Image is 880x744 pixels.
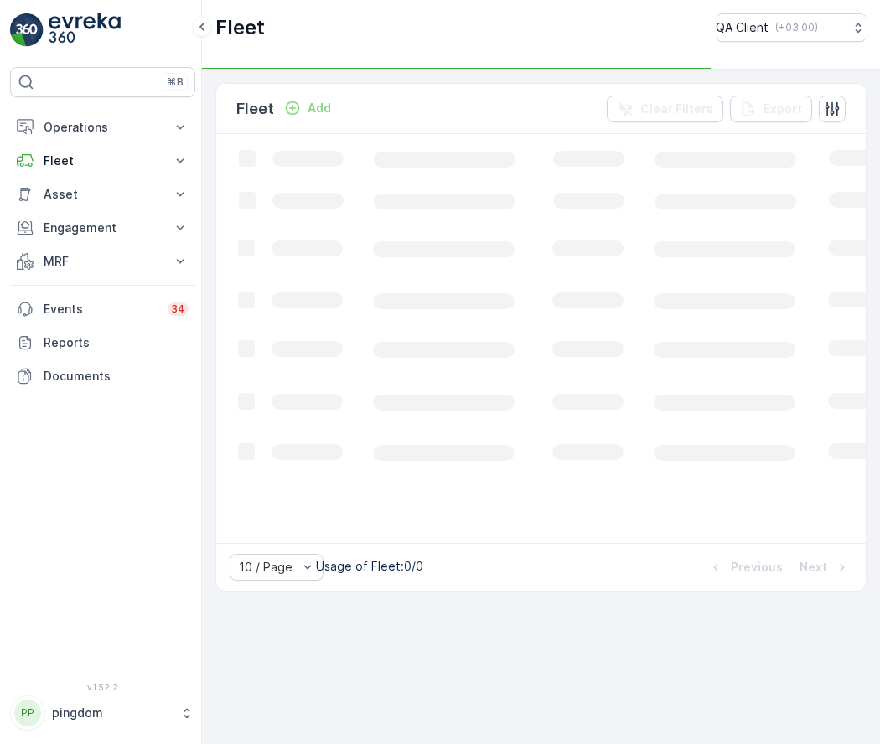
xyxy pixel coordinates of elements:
[10,326,195,359] a: Reports
[316,558,423,575] p: Usage of Fleet : 0/0
[14,700,41,726] div: PP
[44,368,189,385] p: Documents
[277,98,338,118] button: Add
[236,97,274,121] p: Fleet
[775,21,818,34] p: ( +03:00 )
[52,705,172,721] p: pingdom
[44,220,162,236] p: Engagement
[10,111,195,144] button: Operations
[10,695,195,731] button: PPpingdom
[308,100,331,116] p: Add
[640,101,713,117] p: Clear Filters
[215,14,265,41] p: Fleet
[800,559,827,576] p: Next
[10,13,44,47] img: logo
[10,178,195,211] button: Asset
[44,334,189,351] p: Reports
[10,245,195,278] button: MRF
[10,211,195,245] button: Engagement
[167,75,184,89] p: ⌘B
[44,253,162,270] p: MRF
[706,557,784,577] button: Previous
[716,19,769,36] p: QA Client
[44,186,162,203] p: Asset
[10,682,195,692] span: v 1.52.2
[798,557,852,577] button: Next
[764,101,802,117] p: Export
[49,13,121,47] img: logo_light-DOdMpM7g.png
[44,119,162,136] p: Operations
[44,152,162,169] p: Fleet
[10,359,195,393] a: Documents
[10,144,195,178] button: Fleet
[10,292,195,326] a: Events34
[44,301,158,318] p: Events
[716,13,867,42] button: QA Client(+03:00)
[730,96,812,122] button: Export
[607,96,723,122] button: Clear Filters
[731,559,783,576] p: Previous
[171,302,185,316] p: 34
